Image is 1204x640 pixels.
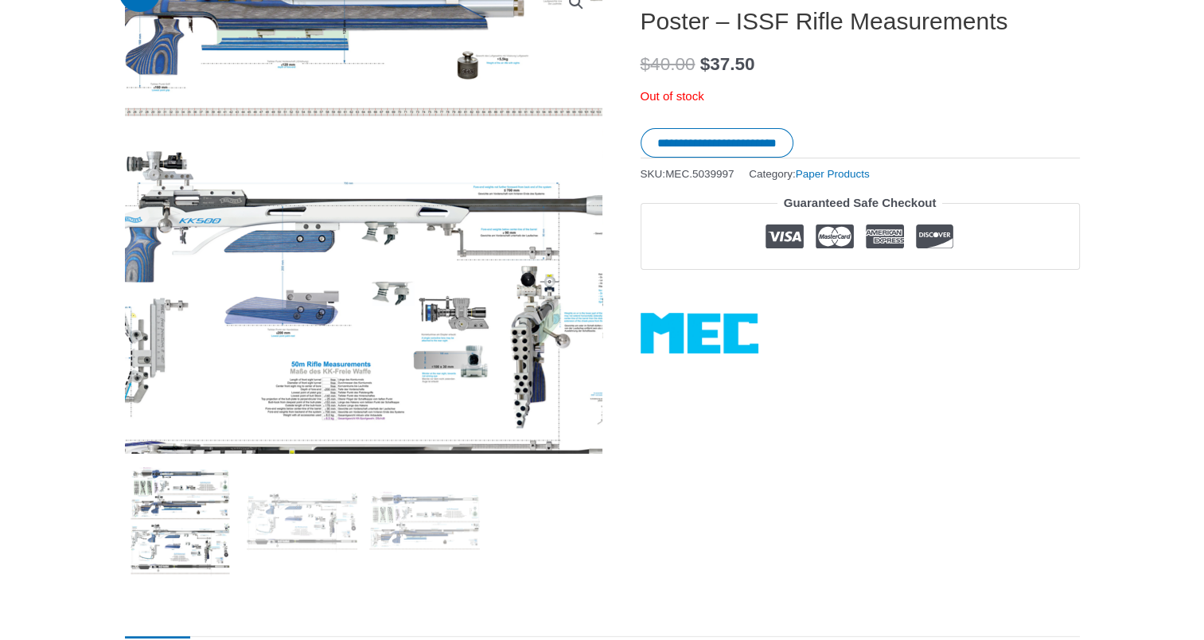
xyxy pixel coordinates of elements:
[641,313,758,353] a: MEC
[665,168,734,180] span: MEC.5039997
[700,54,711,74] span: $
[749,164,870,184] span: Category:
[125,466,236,576] img: Poster - ISSF Rifle Measurements
[796,168,870,180] a: Paper Products
[641,282,1080,301] iframe: Customer reviews powered by Trustpilot
[369,466,480,576] img: Poster - ISSF Rifle Measurements - Image 3
[777,192,943,214] legend: Guaranteed Safe Checkout
[641,164,734,184] span: SKU:
[641,54,651,74] span: $
[641,7,1080,36] h1: Poster – ISSF Rifle Measurements
[641,85,1080,107] p: Out of stock
[247,466,357,576] img: Poster - ISSF Rifle Measurements - Image 2
[700,54,755,74] bdi: 37.50
[641,54,696,74] bdi: 40.00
